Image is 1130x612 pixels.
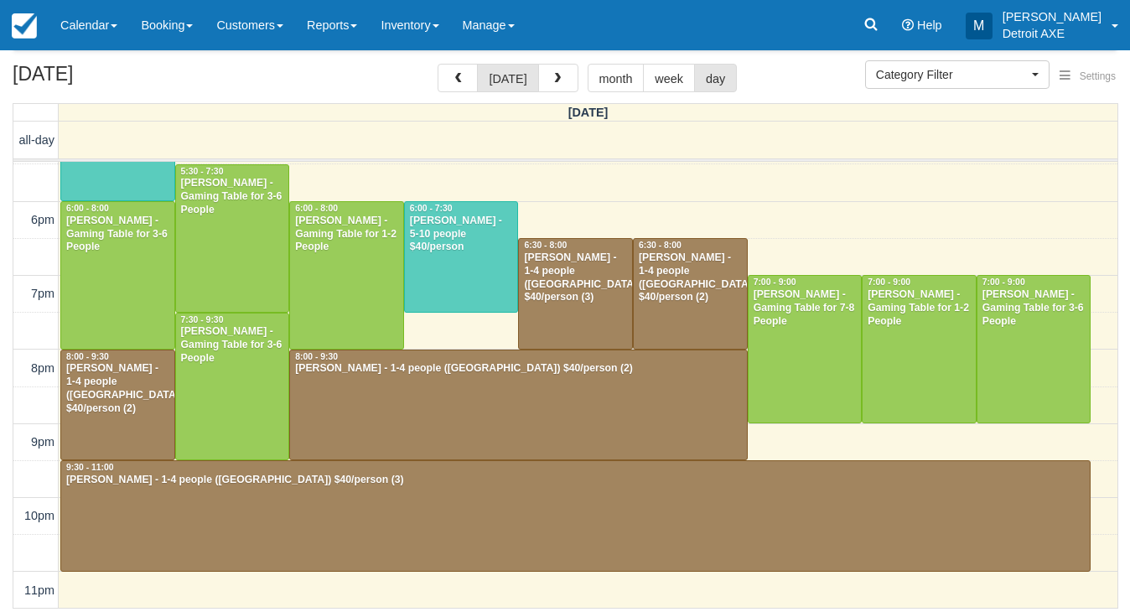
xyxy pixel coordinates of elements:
[876,66,1028,83] span: Category Filter
[643,64,695,92] button: week
[175,313,290,461] a: 7:30 - 9:30[PERSON_NAME] - Gaming Table for 3-6 People
[31,287,54,300] span: 7pm
[633,238,748,350] a: 6:30 - 8:00[PERSON_NAME] - 1-4 people ([GEOGRAPHIC_DATA]) $40/person (2)
[518,238,633,350] a: 6:30 - 8:00[PERSON_NAME] - 1-4 people ([GEOGRAPHIC_DATA]) $40/person (3)
[180,325,285,366] div: [PERSON_NAME] - Gaming Table for 3-6 People
[754,277,796,287] span: 7:00 - 9:00
[295,204,338,213] span: 6:00 - 8:00
[289,201,404,350] a: 6:00 - 8:00[PERSON_NAME] - Gaming Table for 1-2 People
[66,204,109,213] span: 6:00 - 8:00
[865,60,1050,89] button: Category Filter
[1003,8,1101,25] p: [PERSON_NAME]
[294,215,399,255] div: [PERSON_NAME] - Gaming Table for 1-2 People
[289,350,747,461] a: 8:00 - 9:30[PERSON_NAME] - 1-4 people ([GEOGRAPHIC_DATA]) $40/person (2)
[638,252,743,305] div: [PERSON_NAME] - 1-4 people ([GEOGRAPHIC_DATA]) $40/person (2)
[977,275,1091,423] a: 7:00 - 9:00[PERSON_NAME] - Gaming Table for 3-6 People
[1050,65,1126,89] button: Settings
[60,201,175,350] a: 6:00 - 8:00[PERSON_NAME] - Gaming Table for 3-6 People
[588,64,645,92] button: month
[13,64,225,95] h2: [DATE]
[24,583,54,597] span: 11pm
[404,201,519,313] a: 6:00 - 7:30[PERSON_NAME] - 5-10 people $40/person
[524,241,567,250] span: 6:30 - 8:00
[181,315,224,324] span: 7:30 - 9:30
[523,252,628,305] div: [PERSON_NAME] - 1-4 people ([GEOGRAPHIC_DATA]) $40/person (3)
[60,350,175,461] a: 8:00 - 9:30[PERSON_NAME] - 1-4 people ([GEOGRAPHIC_DATA]) $40/person (2)
[917,18,942,32] span: Help
[862,275,977,423] a: 7:00 - 9:00[PERSON_NAME] - Gaming Table for 1-2 People
[12,13,37,39] img: checkfront-main-nav-mini-logo.png
[295,352,338,361] span: 8:00 - 9:30
[410,204,453,213] span: 6:00 - 7:30
[694,64,737,92] button: day
[966,13,993,39] div: M
[1080,70,1116,82] span: Settings
[568,106,609,119] span: [DATE]
[753,288,858,329] div: [PERSON_NAME] - Gaming Table for 7-8 People
[748,275,863,423] a: 7:00 - 9:00[PERSON_NAME] - Gaming Table for 7-8 People
[867,288,972,329] div: [PERSON_NAME] - Gaming Table for 1-2 People
[477,64,538,92] button: [DATE]
[294,362,742,376] div: [PERSON_NAME] - 1-4 people ([GEOGRAPHIC_DATA]) $40/person (2)
[409,215,514,255] div: [PERSON_NAME] - 5-10 people $40/person
[982,288,1086,329] div: [PERSON_NAME] - Gaming Table for 3-6 People
[19,133,54,147] span: all-day
[65,474,1086,487] div: [PERSON_NAME] - 1-4 people ([GEOGRAPHIC_DATA]) $40/person (3)
[982,277,1025,287] span: 7:00 - 9:00
[31,361,54,375] span: 8pm
[639,241,682,250] span: 6:30 - 8:00
[31,213,54,226] span: 6pm
[60,460,1091,572] a: 9:30 - 11:00[PERSON_NAME] - 1-4 people ([GEOGRAPHIC_DATA]) $40/person (3)
[181,167,224,176] span: 5:30 - 7:30
[180,177,285,217] div: [PERSON_NAME] - Gaming Table for 3-6 People
[66,352,109,361] span: 8:00 - 9:30
[65,362,170,416] div: [PERSON_NAME] - 1-4 people ([GEOGRAPHIC_DATA]) $40/person (2)
[868,277,910,287] span: 7:00 - 9:00
[65,215,170,255] div: [PERSON_NAME] - Gaming Table for 3-6 People
[902,19,914,31] i: Help
[24,509,54,522] span: 10pm
[31,435,54,449] span: 9pm
[66,463,114,472] span: 9:30 - 11:00
[1003,25,1101,42] p: Detroit AXE
[175,164,290,313] a: 5:30 - 7:30[PERSON_NAME] - Gaming Table for 3-6 People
